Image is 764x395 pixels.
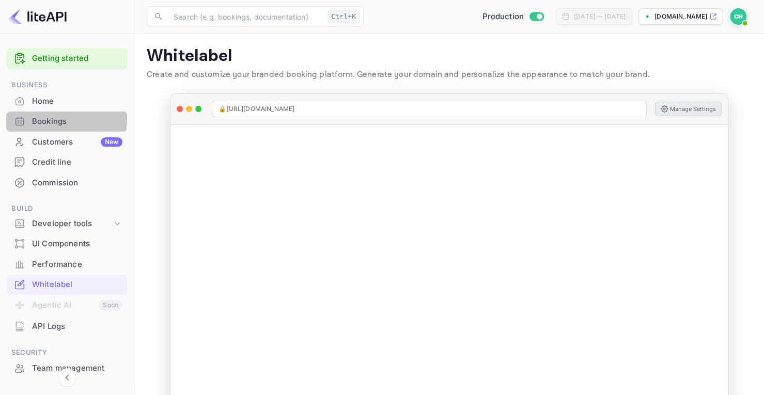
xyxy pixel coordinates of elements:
[8,8,67,25] img: LiteAPI logo
[6,234,128,253] a: UI Components
[6,234,128,254] div: UI Components
[32,96,122,107] div: Home
[6,91,128,110] a: Home
[6,358,128,378] div: Team management
[32,362,122,374] div: Team management
[6,91,128,112] div: Home
[6,347,128,358] span: Security
[6,215,128,233] div: Developer tools
[32,156,122,168] div: Credit line
[6,255,128,275] div: Performance
[478,11,548,23] div: Switch to Sandbox mode
[101,137,122,147] div: New
[167,6,323,27] input: Search (e.g. bookings, documentation)
[147,46,752,67] p: Whitelabel
[32,177,122,189] div: Commission
[32,238,122,250] div: UI Components
[654,12,707,21] p: [DOMAIN_NAME]
[219,104,294,114] span: 🔒 [URL][DOMAIN_NAME]
[6,275,128,295] div: Whitelabel
[6,112,128,132] div: Bookings
[32,116,122,128] div: Bookings
[32,218,112,230] div: Developer tools
[6,358,128,377] a: Team management
[6,132,128,152] div: CustomersNew
[6,317,128,337] div: API Logs
[655,102,722,116] button: Manage Settings
[147,69,752,81] p: Create and customize your branded booking platform. Generate your domain and personalize the appe...
[6,48,128,69] div: Getting started
[6,80,128,91] span: Business
[6,152,128,171] a: Credit line
[58,368,76,387] button: Collapse navigation
[6,173,128,192] a: Commission
[32,279,122,291] div: Whitelabel
[6,203,128,214] span: Build
[32,136,122,148] div: Customers
[6,255,128,274] a: Performance
[328,10,360,23] div: Ctrl+K
[32,53,122,65] a: Getting started
[6,275,128,294] a: Whitelabel
[6,132,128,151] a: CustomersNew
[32,259,122,271] div: Performance
[6,152,128,172] div: Credit line
[6,317,128,336] a: API Logs
[32,321,122,333] div: API Logs
[730,8,746,25] img: Cas Hulsbosch
[482,11,524,23] span: Production
[6,112,128,131] a: Bookings
[6,173,128,193] div: Commission
[574,12,626,21] div: [DATE] — [DATE]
